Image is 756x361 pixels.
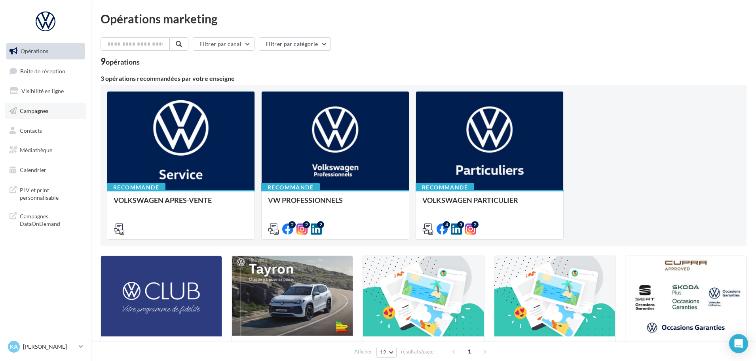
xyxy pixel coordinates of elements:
span: KA [10,343,18,351]
a: Visibilité en ligne [5,83,86,99]
span: Contacts [20,127,42,134]
span: Campagnes DataOnDemand [20,211,82,228]
a: Opérations [5,43,86,59]
a: Campagnes [5,103,86,119]
span: Médiathèque [20,147,52,153]
span: VOLKSWAGEN PARTICULIER [422,196,518,204]
span: VOLKSWAGEN APRES-VENTE [114,196,212,204]
button: Filtrer par catégorie [259,37,331,51]
div: 2 [289,221,296,228]
span: Visibilité en ligne [21,88,64,94]
span: 12 [380,349,387,355]
span: Afficher [354,348,372,355]
a: KA [PERSON_NAME] [6,339,85,354]
p: [PERSON_NAME] [23,343,76,351]
div: 2 [303,221,310,228]
div: Open Intercom Messenger [729,334,748,353]
span: Campagnes [20,107,48,114]
span: Opérations [21,48,48,54]
div: 2 [471,221,479,228]
button: Filtrer par canal [193,37,255,51]
div: 3 opérations recommandées par votre enseigne [101,75,747,82]
span: PLV et print personnalisable [20,185,82,202]
a: Médiathèque [5,142,86,159]
div: Recommandé [261,183,320,192]
div: opérations [106,58,140,65]
div: 9 [101,57,140,66]
div: Opérations marketing [101,13,747,25]
button: 12 [376,347,397,358]
a: PLV et print personnalisable [5,181,86,205]
div: 3 [457,221,464,228]
a: Boîte de réception [5,63,86,80]
div: Recommandé [416,183,474,192]
a: Campagnes DataOnDemand [5,208,86,231]
div: 2 [317,221,324,228]
a: Contacts [5,122,86,139]
a: Calendrier [5,162,86,178]
span: résultats/page [401,348,434,355]
div: Recommandé [107,183,165,192]
span: Calendrier [20,166,46,173]
span: Boîte de réception [20,67,65,74]
span: 1 [463,345,476,358]
span: VW PROFESSIONNELS [268,196,343,204]
div: 4 [443,221,450,228]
